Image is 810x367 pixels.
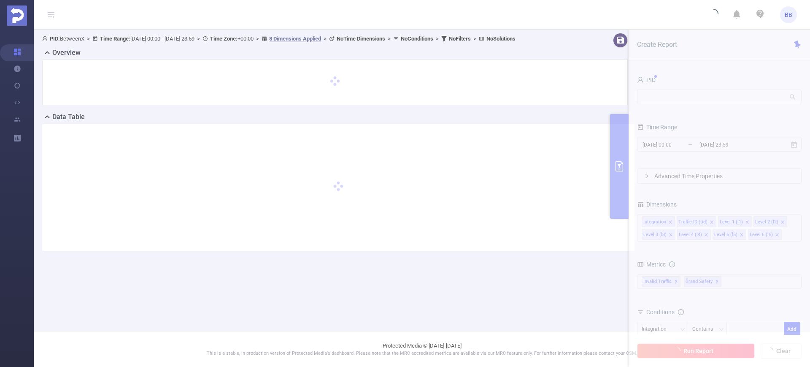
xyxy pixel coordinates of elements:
u: 8 Dimensions Applied [269,35,321,42]
span: > [194,35,202,42]
span: > [433,35,441,42]
p: This is a stable, in production version of Protected Media's dashboard. Please note that the MRC ... [55,350,789,357]
b: Time Range: [100,35,130,42]
img: Protected Media [7,5,27,26]
footer: Protected Media © [DATE]-[DATE] [34,331,810,367]
span: > [471,35,479,42]
i: icon: user [42,36,50,41]
span: > [385,35,393,42]
span: BetweenX [DATE] 00:00 - [DATE] 23:59 +00:00 [42,35,516,42]
span: BB [785,6,792,23]
b: No Solutions [486,35,516,42]
b: PID: [50,35,60,42]
b: No Conditions [401,35,433,42]
span: > [321,35,329,42]
b: Time Zone: [210,35,238,42]
span: > [254,35,262,42]
span: > [84,35,92,42]
h2: Overview [52,48,81,58]
h2: Data Table [52,112,85,122]
i: icon: loading [708,9,718,21]
b: No Filters [449,35,471,42]
b: No Time Dimensions [337,35,385,42]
